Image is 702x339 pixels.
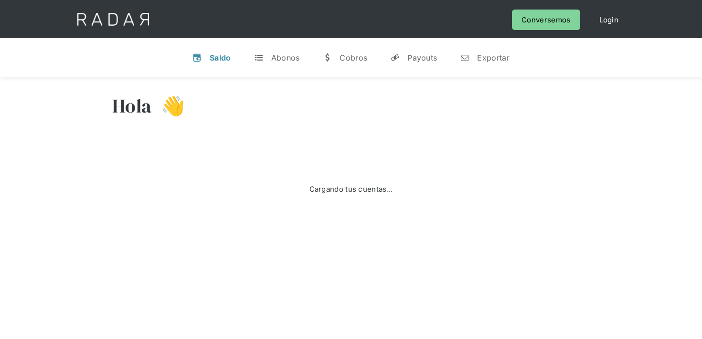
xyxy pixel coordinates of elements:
h3: 👋 [151,94,185,118]
a: Login [590,10,628,30]
div: n [460,53,469,62]
div: w [322,53,332,62]
div: Cargando tus cuentas... [309,183,393,195]
div: Cobros [340,53,367,62]
div: v [192,53,202,62]
div: y [390,53,400,62]
div: t [254,53,264,62]
h3: Hola [112,94,151,118]
div: Payouts [407,53,437,62]
div: Exportar [477,53,509,62]
a: Conversemos [512,10,580,30]
div: Abonos [271,53,300,62]
div: Saldo [210,53,231,62]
